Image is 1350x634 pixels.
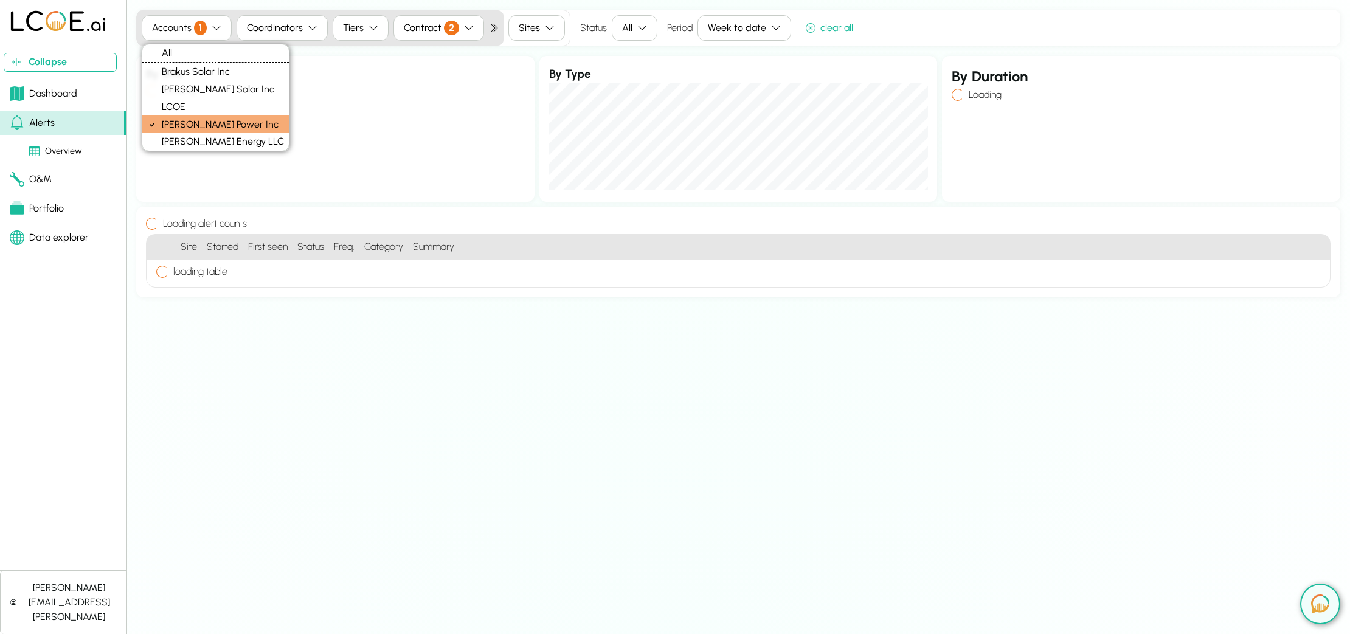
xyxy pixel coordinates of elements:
h4: Freq. [329,235,359,260]
label: Status [580,21,607,35]
h4: loading table [168,264,227,279]
div: Portfolio [10,201,64,216]
div: Data explorer [10,230,89,245]
h2: By Duration [952,66,1331,88]
h4: Summary [408,235,1330,260]
div: All [622,21,632,35]
h4: First seen [243,235,292,260]
div: Dashboard [10,86,77,101]
div: LCOE [142,98,289,115]
img: open chat [1311,594,1329,613]
div: [PERSON_NAME] Solar Inc [142,81,289,98]
h4: Loading [964,88,1002,102]
button: clear all [801,19,858,37]
h4: Status [292,235,329,260]
div: Week to date [708,21,766,35]
div: Sites [519,21,540,35]
div: Alerts [10,115,55,130]
h4: Loading alert counts [158,216,247,231]
h4: Site [176,235,202,260]
h4: Started [202,235,243,260]
div: [PERSON_NAME] Power Inc [142,115,289,133]
h3: By Site [146,66,525,83]
div: Contract [404,21,459,35]
span: 1 [194,21,207,35]
div: clear all [806,21,853,35]
div: Brakus Solar Inc [142,63,289,81]
h4: Category [359,235,408,260]
button: Collapse [4,53,117,72]
div: [PERSON_NAME] Energy LLC [142,133,289,151]
div: All [142,44,289,62]
h3: By Type [549,66,928,83]
div: Tiers [343,21,364,35]
label: Period [667,21,693,35]
div: [PERSON_NAME][EMAIL_ADDRESS][PERSON_NAME] [21,581,117,624]
div: Accounts [152,21,207,35]
div: O&M [10,172,52,187]
span: 2 [444,21,459,35]
div: Overview [29,145,82,158]
div: Coordinators [247,21,303,35]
